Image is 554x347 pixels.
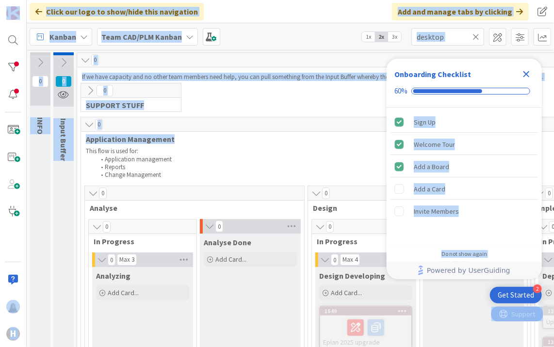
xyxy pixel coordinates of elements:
[108,254,115,266] span: 0
[95,119,103,130] span: 0
[20,1,44,13] span: Support
[323,338,380,347] span: Eplan 2025 upgrade
[394,68,471,80] div: Onboarding Checklist
[375,32,388,42] span: 2x
[319,271,385,281] span: Design Developing
[391,156,538,177] div: Add a Board is complete.
[6,6,20,20] img: Visit kanbanzone.com
[519,66,534,82] div: Close Checklist
[325,308,411,315] div: 1649
[414,161,449,173] div: Add a Board
[387,262,542,279] div: Footer
[441,250,487,258] div: Do not show again
[427,265,510,276] span: Powered by UserGuiding
[215,221,223,232] span: 0
[59,118,68,161] span: Input Buffer
[49,31,76,43] span: Kanban
[91,54,99,66] span: 0
[387,59,542,279] div: Checklist Container
[391,178,538,200] div: Add a Card is incomplete.
[35,117,45,134] span: INFO
[101,32,182,42] b: Team CAD/PLM Kanban
[6,300,20,314] img: KM
[331,288,362,297] span: Add Card...
[55,76,72,87] span: 0
[498,290,534,300] div: Get Started
[97,85,113,96] span: 0
[362,32,375,42] span: 1x
[391,111,538,133] div: Sign Up is complete.
[388,32,401,42] span: 3x
[96,271,130,281] span: Analyzing
[391,134,538,155] div: Welcome Tour is complete.
[204,237,251,247] span: Analyse Done
[86,100,169,110] span: SUPPORT STUFF
[94,237,184,246] span: In Progress
[411,28,484,46] input: Quick Filter...
[322,188,330,199] span: 0
[103,221,111,233] span: 0
[414,116,436,128] div: Sign Up
[414,205,459,217] div: Invite Members
[391,262,537,279] a: Powered by UserGuiding
[394,87,534,95] div: Checklist progress: 60%
[331,254,339,266] span: 0
[392,3,529,20] div: Add and manage tabs by clicking
[490,287,542,303] div: Open Get Started checklist, remaining modules: 2
[414,139,455,150] div: Welcome Tour
[326,221,334,233] span: 0
[387,108,542,244] div: Checklist items
[317,237,407,246] span: In Progress
[414,183,445,195] div: Add a Card
[533,284,542,293] div: 2
[99,188,107,199] span: 0
[215,255,246,264] span: Add Card...
[90,203,292,213] span: Analyse
[32,76,49,87] span: 0
[30,3,204,20] div: Click our logo to show/hide this navigation
[394,87,407,95] div: 60%
[391,201,538,222] div: Invite Members is incomplete.
[342,257,358,262] div: Max 4
[545,188,553,199] span: 0
[320,307,411,315] div: 1649
[6,327,20,341] div: H
[108,288,139,297] span: Add Card...
[313,203,515,213] span: Design
[119,257,134,262] div: Max 3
